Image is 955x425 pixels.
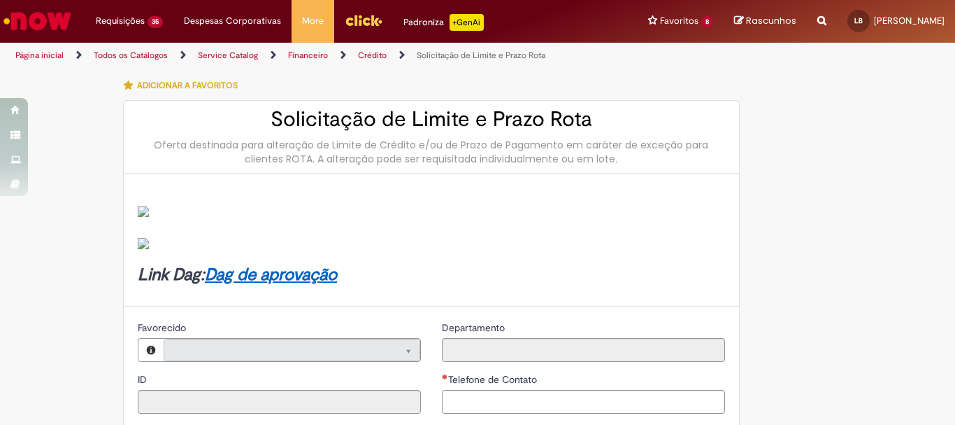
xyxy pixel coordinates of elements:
a: Crédito [358,50,387,61]
a: Service Catalog [198,50,258,61]
a: Dag de aprovação [205,264,337,286]
span: Favoritos [660,14,698,28]
span: Somente leitura - ID [138,373,150,386]
span: Obrigatório Preenchido [442,374,448,379]
button: Adicionar a Favoritos [123,71,245,100]
span: Adicionar a Favoritos [137,80,238,91]
a: Solicitação de Limite e Prazo Rota [417,50,545,61]
img: click_logo_yellow_360x200.png [345,10,382,31]
span: Telefone de Contato [448,373,540,386]
a: Limpar campo Favorecido [164,339,420,361]
span: Somente leitura - Departamento [442,321,508,334]
span: Despesas Corporativas [184,14,281,28]
span: More [302,14,324,28]
a: Todos os Catálogos [94,50,168,61]
span: Rascunhos [746,14,796,27]
img: ServiceNow [1,7,73,35]
span: 35 [148,16,163,28]
span: 8 [701,16,713,28]
a: Financeiro [288,50,328,61]
h2: Solicitação de Limite e Prazo Rota [138,108,725,131]
a: Rascunhos [734,15,796,28]
input: Telefone de Contato [442,390,725,414]
span: Somente leitura - Favorecido [138,321,189,334]
span: [PERSON_NAME] [874,15,945,27]
p: +GenAi [450,14,484,31]
strong: Link Dag: [138,264,337,286]
span: Requisições [96,14,145,28]
a: Página inicial [15,50,64,61]
label: Somente leitura - Departamento [442,321,508,335]
span: LB [854,16,863,25]
img: sys_attachment.do [138,206,149,217]
div: Oferta destinada para alteração de Limite de Crédito e/ou de Prazo de Pagamento em caráter de exc... [138,138,725,166]
input: ID [138,390,421,414]
img: sys_attachment.do [138,238,149,249]
ul: Trilhas de página [10,43,626,69]
button: Favorecido, Visualizar este registro [138,339,164,361]
input: Departamento [442,338,725,362]
div: Padroniza [403,14,484,31]
label: Somente leitura - ID [138,372,150,386]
